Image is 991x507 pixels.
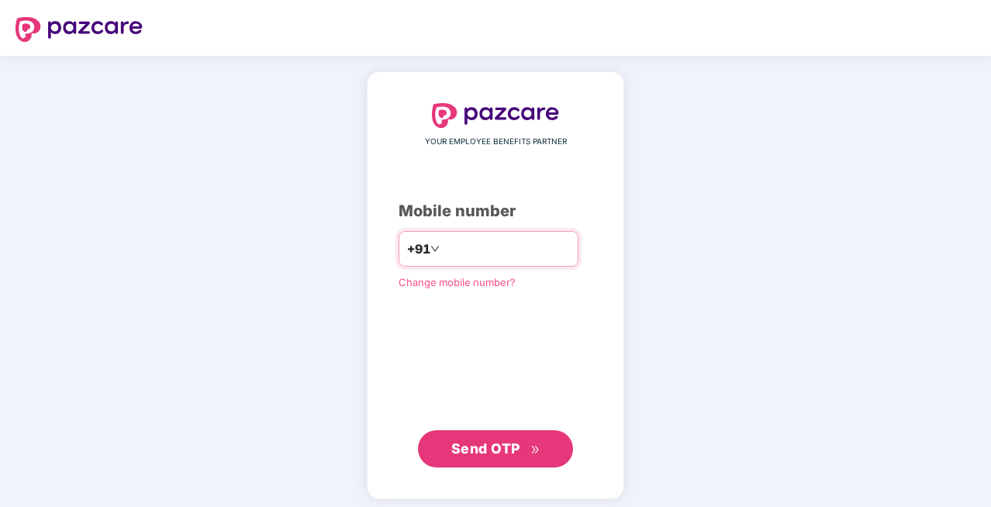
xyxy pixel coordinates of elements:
[430,244,440,253] span: down
[399,199,592,223] div: Mobile number
[418,430,573,467] button: Send OTPdouble-right
[407,240,430,259] span: +91
[16,17,143,42] img: logo
[530,445,540,455] span: double-right
[399,276,516,288] a: Change mobile number?
[425,136,567,148] span: YOUR EMPLOYEE BENEFITS PARTNER
[432,103,559,128] img: logo
[451,440,520,457] span: Send OTP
